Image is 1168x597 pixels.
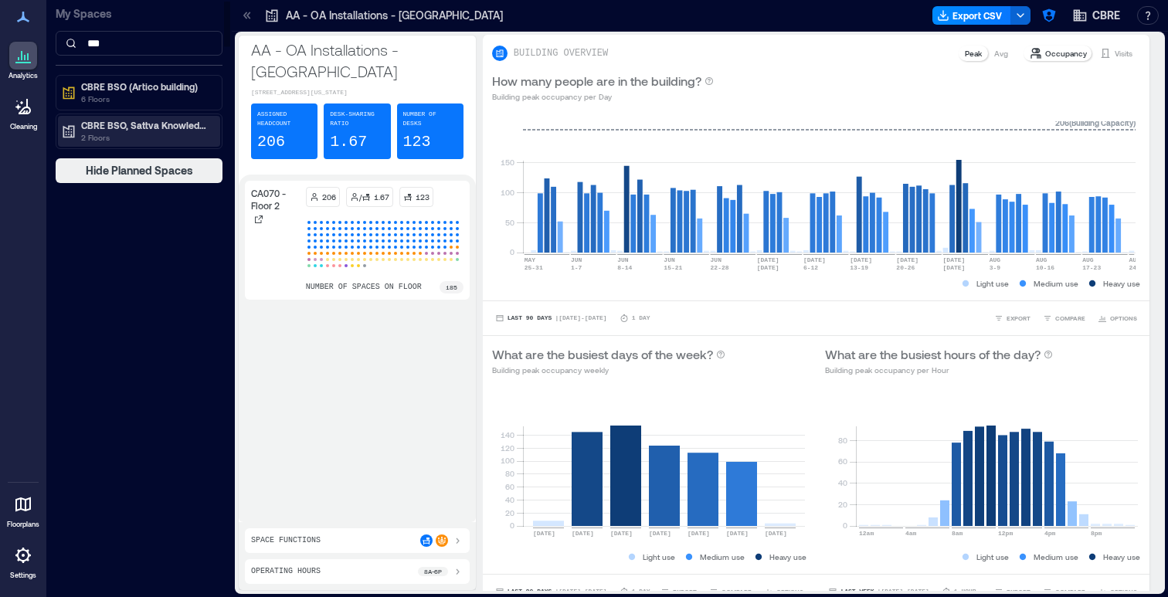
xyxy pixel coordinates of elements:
[306,281,422,293] p: number of spaces on floor
[416,191,430,203] p: 123
[700,551,745,563] p: Medium use
[86,163,193,178] span: Hide Planned Spaces
[374,191,389,203] p: 1.67
[1129,264,1147,271] text: 24-30
[1036,256,1047,263] text: AUG
[492,90,714,103] p: Building peak occupancy per Day
[649,530,671,537] text: [DATE]
[492,72,701,90] p: How many people are in the building?
[500,443,514,453] tspan: 120
[664,264,682,271] text: 15-21
[286,8,503,23] p: AA - OA Installations - [GEOGRAPHIC_DATA]
[1007,314,1030,323] span: EXPORT
[500,188,514,197] tspan: 100
[1091,530,1102,537] text: 8pm
[990,264,1001,271] text: 3-9
[976,551,1009,563] p: Light use
[504,482,514,491] tspan: 60
[991,310,1034,326] button: EXPORT
[424,567,442,576] p: 8a - 6p
[56,6,222,22] p: My Spaces
[500,456,514,465] tspan: 100
[942,256,965,263] text: [DATE]
[905,530,917,537] text: 4am
[1103,277,1140,290] p: Heavy use
[533,530,555,537] text: [DATE]
[251,88,463,97] p: [STREET_ADDRESS][US_STATE]
[330,131,367,153] p: 1.67
[965,47,982,59] p: Peak
[976,277,1009,290] p: Light use
[251,187,300,212] p: CA070 - Floor 2
[330,110,384,128] p: Desk-sharing ratio
[571,256,582,263] text: JUN
[322,191,336,203] p: 206
[4,37,42,85] a: Analytics
[942,264,965,271] text: [DATE]
[500,430,514,439] tspan: 140
[643,551,675,563] p: Light use
[251,39,463,82] p: AA - OA Installations - [GEOGRAPHIC_DATA]
[803,264,818,271] text: 6-12
[710,264,728,271] text: 22-28
[850,256,872,263] text: [DATE]
[825,345,1041,364] p: What are the busiest hours of the day?
[825,364,1053,376] p: Building peak occupancy per Hour
[359,191,362,203] p: /
[710,256,722,263] text: JUN
[500,158,514,167] tspan: 150
[81,80,211,93] p: CBRE BSO (Artico building)
[1103,551,1140,563] p: Heavy use
[571,264,582,271] text: 1-7
[2,486,44,534] a: Floorplans
[617,264,632,271] text: 8-14
[632,587,650,596] p: 1 Day
[81,131,211,144] p: 2 Floors
[504,495,514,504] tspan: 40
[1034,277,1078,290] p: Medium use
[1034,551,1078,563] p: Medium use
[838,478,847,487] tspan: 40
[403,110,457,128] p: Number of Desks
[1040,310,1088,326] button: COMPARE
[843,521,847,530] tspan: 0
[524,264,542,271] text: 25-31
[251,534,321,547] p: Space Functions
[850,264,868,271] text: 13-19
[896,264,915,271] text: 20-26
[776,587,803,596] span: OPTIONS
[504,218,514,227] tspan: 50
[1007,587,1030,596] span: EXPORT
[932,6,1011,25] button: Export CSV
[757,256,779,263] text: [DATE]
[632,314,650,323] p: 1 Day
[803,256,826,263] text: [DATE]
[524,256,535,263] text: MAY
[1082,264,1101,271] text: 17-23
[5,537,42,585] a: Settings
[617,256,629,263] text: JUN
[954,587,976,596] p: 1 Hour
[251,565,321,578] p: Operating Hours
[1092,8,1120,23] span: CBRE
[509,521,514,530] tspan: 0
[838,456,847,466] tspan: 60
[514,47,608,59] p: BUILDING OVERVIEW
[8,71,38,80] p: Analytics
[509,247,514,256] tspan: 0
[769,551,806,563] p: Heavy use
[10,571,36,580] p: Settings
[998,530,1013,537] text: 12pm
[1045,47,1087,59] p: Occupancy
[1129,256,1140,263] text: AUG
[10,122,37,131] p: Cleaning
[492,364,725,376] p: Building peak occupancy weekly
[838,436,847,445] tspan: 80
[1068,3,1125,28] button: CBRE
[257,131,285,153] p: 206
[990,256,1001,263] text: AUG
[859,530,874,537] text: 12am
[446,283,457,292] p: 185
[726,530,749,537] text: [DATE]
[492,310,610,326] button: Last 90 Days |[DATE]-[DATE]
